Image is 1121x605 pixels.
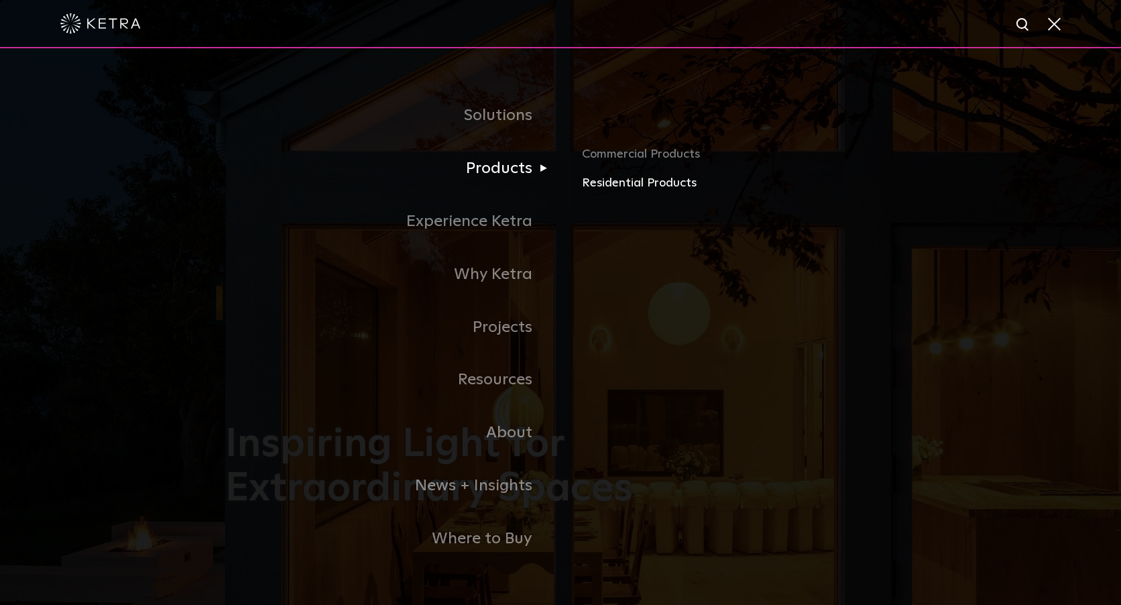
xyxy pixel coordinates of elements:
a: Commercial Products [582,144,896,174]
a: News + Insights [225,459,560,512]
a: Where to Buy [225,512,560,565]
a: Residential Products [582,174,896,193]
a: Why Ketra [225,248,560,301]
div: Navigation Menu [225,89,896,565]
img: search icon [1015,17,1032,34]
a: Products [225,142,560,195]
img: ketra-logo-2019-white [60,13,141,34]
a: Solutions [225,89,560,142]
a: About [225,406,560,459]
a: Projects [225,301,560,354]
a: Experience Ketra [225,195,560,248]
a: Resources [225,353,560,406]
